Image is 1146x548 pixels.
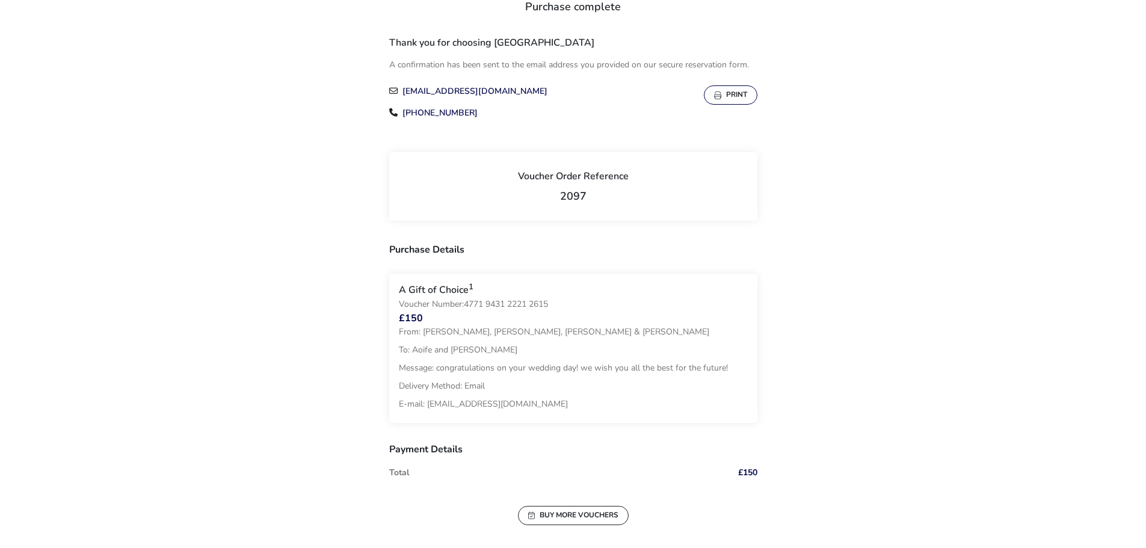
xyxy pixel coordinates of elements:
[704,85,757,105] button: Print
[469,282,473,292] sup: 1
[399,171,748,191] h2: Voucher Order Reference
[389,54,757,76] p: A confirmation has been sent to the email address you provided on our secure reservation form.
[518,506,629,525] button: Buy more vouchers
[399,341,728,359] p: To: Aoife and [PERSON_NAME]
[399,295,548,313] p: Voucher Number:
[399,377,728,395] p: Delivery Method: Email
[399,395,728,413] p: E-mail: [EMAIL_ADDRESS][DOMAIN_NAME]
[399,359,728,377] p: Message: congratulations on your wedding day! we wish you all the best for the future!
[402,107,478,119] a: [PHONE_NUMBER]
[464,298,548,310] span: 4771 9431 2221 2615
[399,313,423,323] span: £150
[389,245,757,264] h3: Purchase Details
[738,469,757,477] span: £150
[389,469,684,477] p: Total
[389,36,757,54] h2: Thank you for choosing [GEOGRAPHIC_DATA]
[402,85,547,97] a: [EMAIL_ADDRESS][DOMAIN_NAME]
[560,189,587,203] span: 2097
[399,283,473,295] h3: A Gift of Choice
[389,445,757,464] h3: Payment Details
[399,323,728,341] p: From: [PERSON_NAME], [PERSON_NAME], [PERSON_NAME] & [PERSON_NAME]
